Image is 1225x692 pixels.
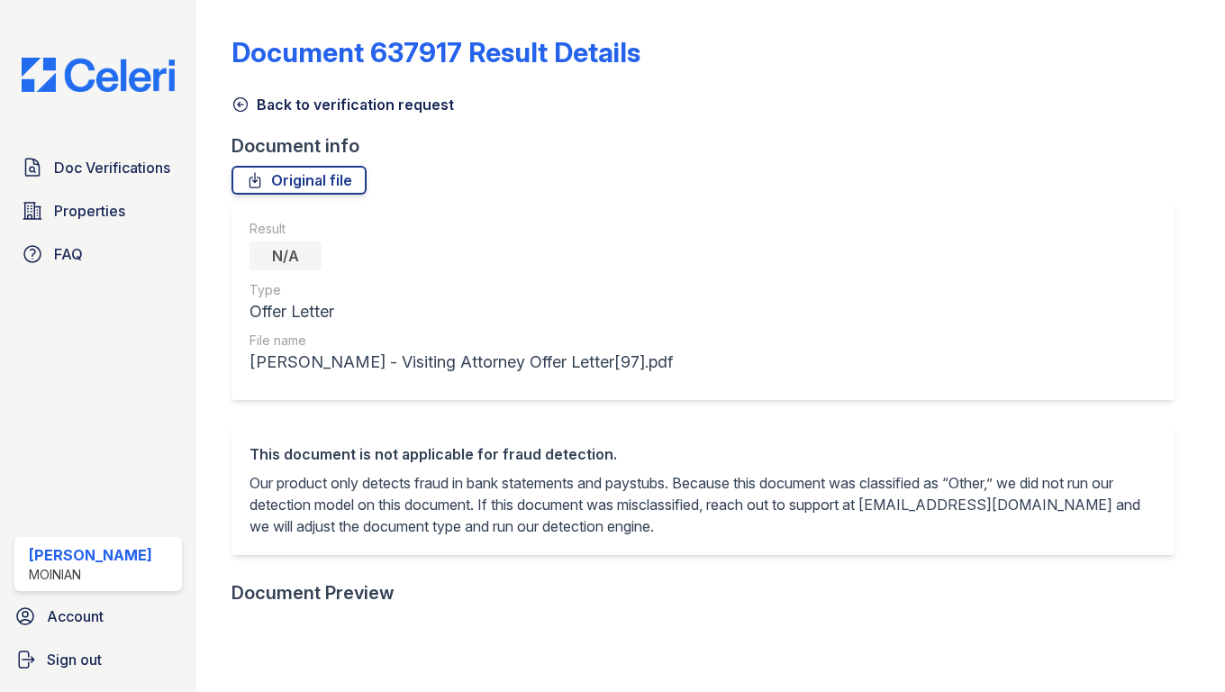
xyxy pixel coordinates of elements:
[231,94,454,115] a: Back to verification request
[14,193,182,229] a: Properties
[14,236,182,272] a: FAQ
[47,649,102,670] span: Sign out
[231,580,395,605] div: Document Preview
[250,241,322,270] div: N/A
[231,36,640,68] a: Document 637917 Result Details
[231,166,367,195] a: Original file
[29,566,152,584] div: Moinian
[250,472,1157,537] p: Our product only detects fraud in bank statements and paystubs. Because this document was classif...
[54,243,83,265] span: FAQ
[14,150,182,186] a: Doc Verifications
[54,200,125,222] span: Properties
[250,299,673,324] div: Offer Letter
[7,598,189,634] a: Account
[7,642,189,678] a: Sign out
[47,605,104,627] span: Account
[250,350,673,375] div: [PERSON_NAME] - Visiting Attorney Offer Letter[97].pdf
[29,544,152,566] div: [PERSON_NAME]
[250,220,673,238] div: Result
[250,443,1157,465] div: This document is not applicable for fraud detection.
[7,58,189,92] img: CE_Logo_Blue-a8612792a0a2168367f1c8372b55b34899dd931a85d93a1a3d3e32e68fde9ad4.png
[54,157,170,178] span: Doc Verifications
[250,281,673,299] div: Type
[231,133,1189,159] div: Document info
[250,332,673,350] div: File name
